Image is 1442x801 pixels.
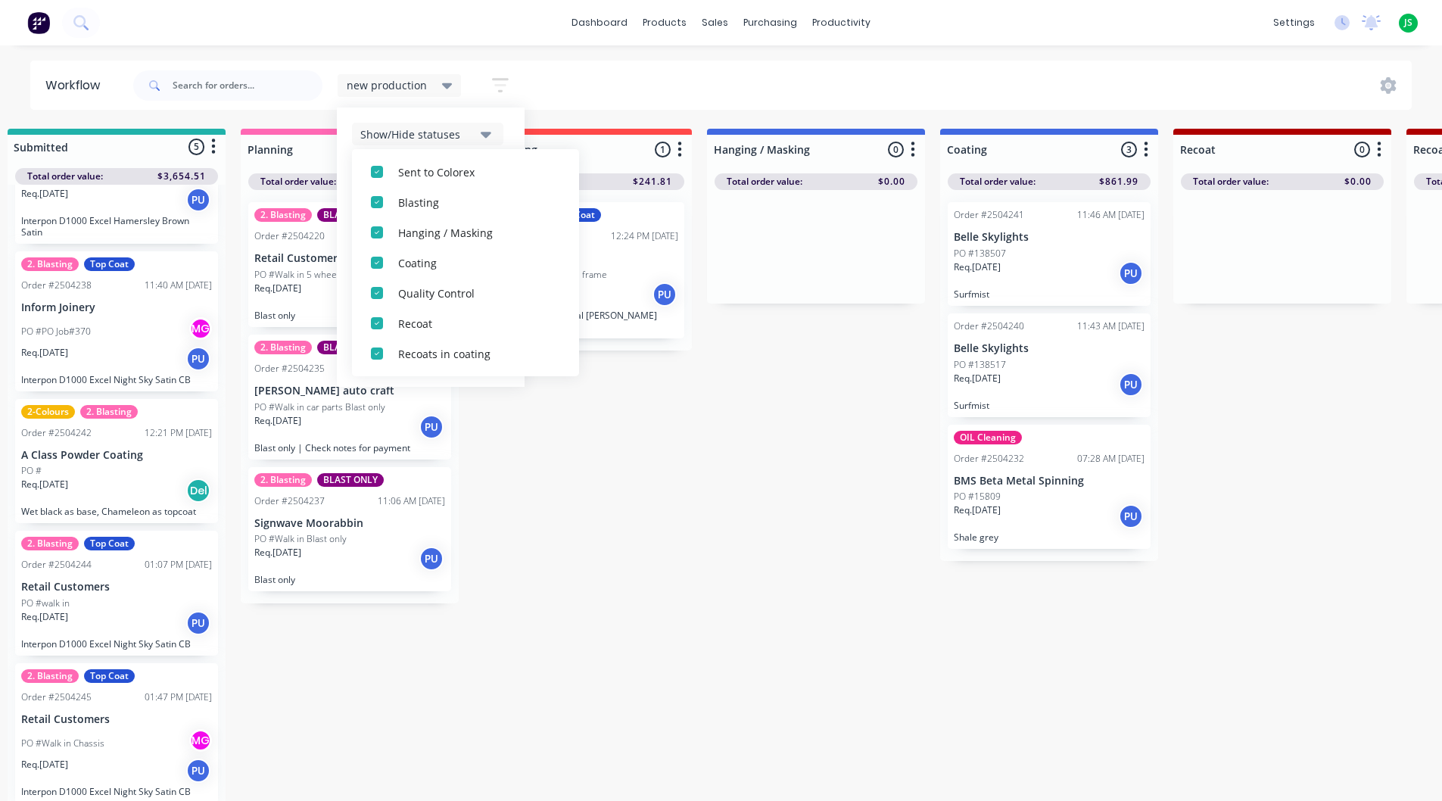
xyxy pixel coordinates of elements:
p: Surfmist [954,400,1145,411]
div: BLAST ONLY [317,473,384,487]
p: BMS Beta Metal Spinning [954,475,1145,488]
p: Dulux Duralloy Natural [PERSON_NAME] Solid CB [487,310,678,332]
div: PU [186,188,210,212]
div: 01:07 PM [DATE] [145,558,212,572]
div: Hanging / Masking [398,224,550,240]
div: PU [419,547,444,571]
div: PU [186,347,210,371]
div: PU [186,759,210,783]
div: 2. BlastingBLAST ONLYOrder #250422008:34 AM [DATE]Retail CustomersPO #Walk in 5 wheels blast only... [248,202,451,327]
div: Top Coat [84,669,135,683]
p: PO #15809 [954,490,1001,503]
div: Del [186,478,210,503]
div: MG [189,729,212,752]
span: JS [1404,16,1412,30]
span: $0.00 [1344,175,1372,189]
p: Req. [DATE] [21,346,68,360]
span: new production [347,77,427,93]
span: $861.99 [1099,175,1138,189]
p: [PERSON_NAME] auto craft [254,385,445,397]
div: 2. BlastingTop CoatOrder #250424401:07 PM [DATE]Retail CustomersPO #walk inReq.[DATE]PUInterpon D... [15,531,218,656]
p: PO #Walk in car parts Blast only [254,400,385,414]
p: PO #138507 [954,247,1006,260]
div: 11:06 AM [DATE] [378,494,445,508]
p: Req. [DATE] [21,758,68,771]
div: 2. Blasting [21,257,79,271]
span: $3,654.51 [157,170,206,183]
div: 2. Blasting [254,341,312,354]
div: PU [1119,372,1143,397]
a: dashboard [564,11,635,34]
p: Req. [DATE] [954,260,1001,274]
p: PO #PO Job#370 [21,325,91,338]
div: sales [694,11,736,34]
p: Blast only | Check notes for payment [254,442,445,453]
p: Req. [DATE] [21,187,68,201]
p: Retail Customers [21,713,212,726]
span: Total order value: [27,170,103,183]
div: 12:24 PM [DATE] [611,229,678,243]
div: productivity [805,11,878,34]
div: MG [189,317,212,340]
p: A Class Powder Coating [21,449,212,462]
div: 2-Colours2. BlastingOrder #250424212:21 PM [DATE]A Class Powder CoatingPO #Req.[DATE]DelWet black... [15,399,218,524]
p: PO #Walk in Chassis [21,737,104,750]
div: Order #2504240 [954,319,1024,333]
div: 2. BlastingTop CoatOrder #250424312:24 PM [DATE]JDCBuiltPO #Walk in Rectangle frameReq.[DATE]PUDu... [481,202,684,338]
div: Blasting [398,194,550,210]
p: Interpon D1000 Excel Night Sky Satin CB [21,638,212,650]
input: Search for orders... [173,70,322,101]
div: products [635,11,694,34]
img: Factory [27,11,50,34]
div: OIL Cleaning [954,431,1022,444]
div: PU [1119,261,1143,285]
p: Req. [DATE] [21,610,68,624]
p: PO #walk in [21,597,70,610]
div: Recoats in coating [398,345,550,361]
div: 2. Blasting [254,473,312,487]
p: Belle Skylights [954,231,1145,244]
div: 2-Colours [21,405,75,419]
p: Retail Customers [254,252,445,265]
p: PO #Walk in 5 wheels blast only [254,268,385,282]
p: PO # [21,464,42,478]
p: Wet black as base, Chameleon as topcoat [21,506,212,517]
p: Retail Customers [21,581,212,594]
div: 2. BlastingBLAST ONLYOrder #250423510:18 AM [DATE][PERSON_NAME] auto craftPO #Walk in car parts B... [248,335,451,460]
div: Order #250424111:46 AM [DATE]Belle SkylightsPO #138507Req.[DATE]PUSurfmist [948,202,1151,306]
div: purchasing [736,11,805,34]
div: BLAST ONLY [317,341,384,354]
div: BLAST ONLY [317,208,384,222]
p: Belle Skylights [954,342,1145,355]
div: Top Coat [84,257,135,271]
span: Total order value: [727,175,802,189]
p: Signwave Moorabbin [254,517,445,530]
div: Order #2504237 [254,494,325,508]
div: Order #2504242 [21,426,92,440]
div: Workflow [45,76,107,95]
div: OIL CleaningOrder #250423207:28 AM [DATE]BMS Beta Metal SpinningPO #15809Req.[DATE]PUShale grey [948,425,1151,550]
div: 01:47 PM [DATE] [145,690,212,704]
span: Total order value: [1193,175,1269,189]
p: JDCBuilt [487,252,678,265]
div: 2. Blasting [21,537,79,550]
span: Total order value: [260,175,336,189]
p: Surfmist [954,288,1145,300]
div: Order #2504244 [21,558,92,572]
p: Shale grey [954,531,1145,543]
p: Req. [DATE] [954,503,1001,517]
p: Req. [DATE] [254,414,301,428]
p: Interpon D1000 Excel Hamersley Brown Satin [21,215,212,238]
p: Req. [DATE] [254,546,301,559]
div: Sent to Colorex [398,164,550,179]
div: Order #2504232 [954,452,1024,466]
div: 11:40 AM [DATE] [145,279,212,292]
div: 11:46 AM [DATE] [1077,208,1145,222]
div: Order #2504245 [21,690,92,704]
span: $241.81 [633,175,672,189]
div: 2. BlastingTop CoatOrder #250423811:40 AM [DATE]Inform JoineryPO #PO Job#370MGReq.[DATE]PUInterpo... [15,251,218,391]
span: $0.00 [878,175,905,189]
div: 2. BlastingBLAST ONLYOrder #250423711:06 AM [DATE]Signwave MoorabbinPO #Walk in Blast onlyReq.[DA... [248,467,451,592]
div: Order #2504238 [21,279,92,292]
div: Top Coat [84,537,135,550]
